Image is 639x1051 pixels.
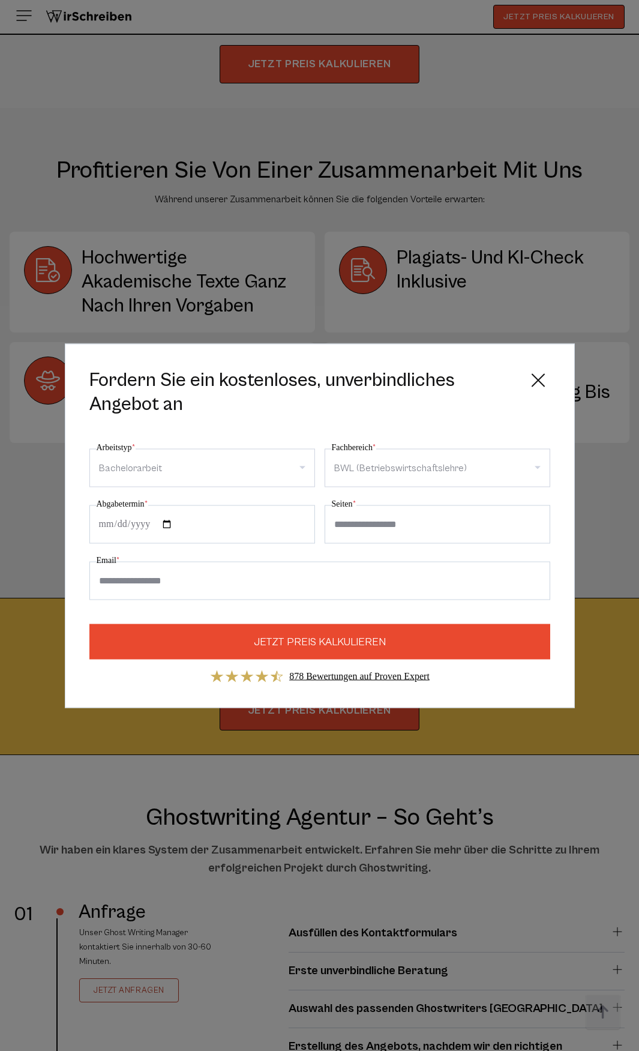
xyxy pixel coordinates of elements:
label: Abgabetermin [97,496,148,511]
div: Bachelorarbeit [99,458,162,477]
label: Seiten [332,496,356,511]
span: JETZT PREIS KALKULIEREN [254,633,386,649]
button: JETZT PREIS KALKULIEREN [89,624,550,659]
label: Fachbereich [332,440,376,454]
label: Email [97,553,120,567]
span: Fordern Sie ein kostenloses, unverbindliches Angebot an [89,368,517,416]
a: 878 Bewertungen auf Proven Expert [289,670,430,681]
label: Arbeitstyp [97,440,136,454]
div: BWL (Betriebswirtschaftslehre) [334,458,467,477]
